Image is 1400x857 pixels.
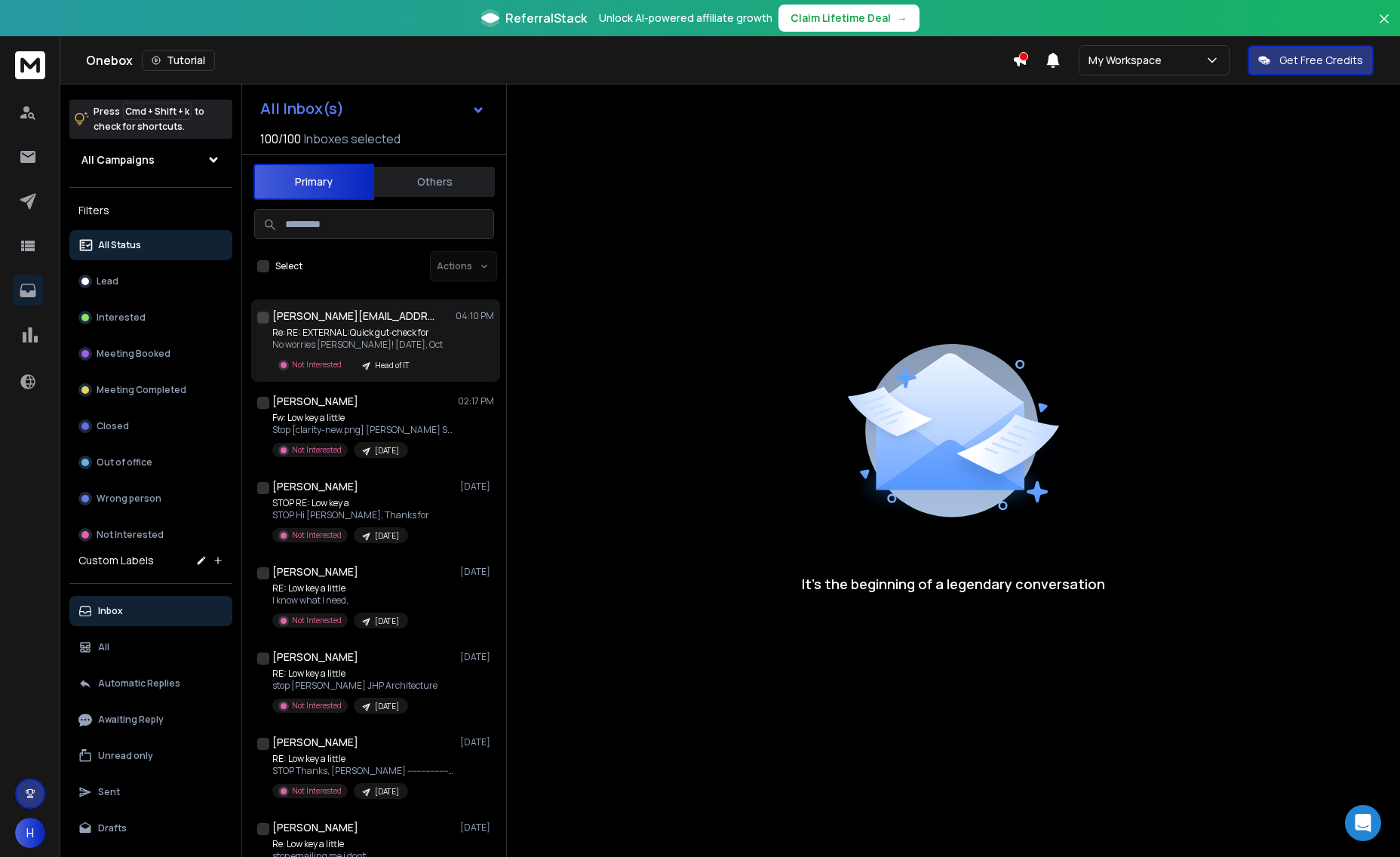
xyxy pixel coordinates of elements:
button: Awaiting Reply [69,705,232,735]
p: Sent [98,786,120,798]
p: STOP Thanks, [PERSON_NAME] ------------------------------------------ [272,765,453,777]
p: Get Free Credits [1279,53,1363,68]
p: [DATE] [375,786,399,797]
p: STOP Hi [PERSON_NAME], Thanks for [272,509,429,521]
h1: All Inbox(s) [260,101,344,116]
p: Drafts [98,822,127,834]
p: Stop [clarity-new.png] [PERSON_NAME] Senior [272,424,453,436]
p: stop [PERSON_NAME] JHP Architecture [272,680,437,692]
p: [DATE] [460,822,494,834]
p: Fw: Low key a little [272,412,453,424]
p: Not Interested [292,615,342,626]
button: All Inbox(s) [248,94,497,124]
h3: Filters [69,200,232,221]
button: Tutorial [142,50,215,71]
p: RE: Low key a little [272,582,408,594]
p: Out of office [97,456,152,468]
p: Awaiting Reply [98,714,164,726]
p: Press to check for shortcuts. [94,104,204,134]
button: Close banner [1374,9,1394,45]
button: Interested [69,303,232,333]
button: Sent [69,777,232,807]
span: 100 / 100 [260,130,301,148]
h3: Inboxes selected [304,130,401,148]
p: 04:10 PM [456,310,494,322]
p: [DATE] [460,566,494,578]
button: Closed [69,411,232,441]
button: Meeting Booked [69,339,232,369]
h1: [PERSON_NAME] [272,650,358,665]
p: [DATE] [375,445,399,456]
p: [DATE] [460,651,494,663]
span: → [897,11,907,26]
p: Not Interested [97,529,164,541]
p: [DATE] [375,530,399,542]
h1: [PERSON_NAME] [272,564,358,579]
button: Lead [69,266,232,296]
div: Open Intercom Messenger [1345,805,1381,841]
h1: [PERSON_NAME] [272,820,358,835]
button: Automatic Replies [69,668,232,699]
p: I know what I need, [272,594,408,607]
button: All [69,632,232,662]
button: Wrong person [69,484,232,514]
p: My Workspace [1088,53,1168,68]
p: Lead [97,275,118,287]
button: All Status [69,230,232,260]
p: RE: Low key a little [272,753,453,765]
p: Meeting Booked [97,348,170,360]
p: [DATE] [375,616,399,627]
p: Not Interested [292,530,342,541]
button: Out of office [69,447,232,478]
p: All Status [98,239,141,251]
p: Automatic Replies [98,677,180,690]
button: Unread only [69,741,232,771]
p: Not Interested [292,785,342,797]
p: Head of IT [375,360,410,371]
button: Drafts [69,813,232,843]
button: H [15,818,45,848]
p: Not Interested [292,444,342,456]
h1: [PERSON_NAME][EMAIL_ADDRESS][DOMAIN_NAME] [272,309,438,324]
div: Onebox [86,50,1012,71]
button: Get Free Credits [1248,45,1374,75]
p: Interested [97,312,146,324]
h1: [PERSON_NAME] [272,479,358,494]
button: All Campaigns [69,145,232,175]
button: Meeting Completed [69,375,232,405]
p: No worries [PERSON_NAME]! [DATE], Oct [272,339,443,351]
p: Meeting Completed [97,384,186,396]
h1: [PERSON_NAME] [272,735,358,750]
p: Re: RE: EXTERNAL:Quick gut‑check for [272,327,443,339]
p: Unlock AI-powered affiliate growth [599,11,772,26]
p: STOP RE: Low key a [272,497,429,509]
p: Not Interested [292,359,342,370]
h1: [PERSON_NAME] [272,394,358,409]
button: Claim Lifetime Deal→ [778,5,920,32]
p: [DATE] [460,736,494,748]
p: It’s the beginning of a legendary conversation [802,573,1105,594]
p: Not Interested [292,700,342,711]
p: All [98,641,109,653]
button: Inbox [69,596,232,626]
h3: Custom Labels [78,553,154,568]
p: Unread only [98,750,153,762]
label: Select [275,260,302,272]
button: Primary [253,164,374,200]
p: 02:17 PM [458,395,494,407]
p: RE: Low key a little [272,668,437,680]
p: Re: Low key a little [272,838,408,850]
span: Cmd + Shift + k [123,103,192,120]
p: [DATE] [460,481,494,493]
p: Closed [97,420,129,432]
p: Wrong person [97,493,161,505]
button: Not Interested [69,520,232,550]
p: [DATE] [375,701,399,712]
button: Others [374,165,495,198]
p: Inbox [98,605,123,617]
h1: All Campaigns [81,152,155,167]
span: ReferralStack [505,9,587,27]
